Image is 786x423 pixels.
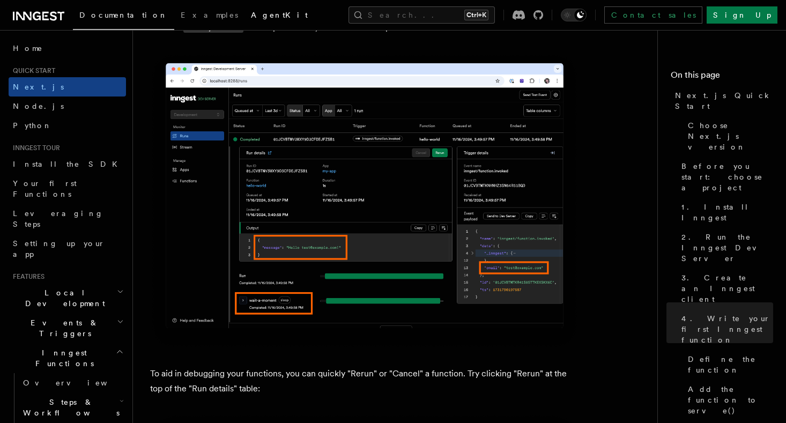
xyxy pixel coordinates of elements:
a: Before you start: choose a project [677,157,773,197]
span: Node.js [13,102,64,110]
a: Examples [174,3,244,29]
a: Overview [19,373,126,392]
h4: On this page [671,69,773,86]
span: Python [13,121,52,130]
a: Leveraging Steps [9,204,126,234]
span: Local Development [9,287,117,309]
a: Your first Functions [9,174,126,204]
span: Quick start [9,66,55,75]
span: Define the function [688,354,773,375]
a: Next.js Quick Start [671,86,773,116]
a: Add the function to serve() [684,380,773,420]
span: Your first Functions [13,179,77,198]
span: 2. Run the Inngest Dev Server [681,232,773,264]
span: 3. Create an Inngest client [681,272,773,305]
img: Inngest Dev Server web interface's runs tab with a single completed run expanded indicating that ... [150,53,579,349]
span: Add the function to serve() [688,384,773,416]
code: "Hello, World!" [183,24,243,33]
a: Home [9,39,126,58]
span: Overview [23,379,134,387]
a: 3. Create an Inngest client [677,268,773,309]
span: Next.js [13,83,64,91]
button: Search...Ctrl+K [348,6,495,24]
a: 1. Install Inngest [677,197,773,227]
span: Events & Triggers [9,317,117,339]
span: Choose Next.js version [688,120,773,152]
a: Contact sales [604,6,702,24]
span: Before you start: choose a project [681,161,773,193]
span: Inngest tour [9,144,60,152]
span: 1. Install Inngest [681,202,773,223]
button: Events & Triggers [9,313,126,343]
button: Toggle dark mode [561,9,587,21]
span: AgentKit [251,11,308,19]
span: Examples [181,11,238,19]
button: Steps & Workflows [19,392,126,422]
a: Define the function [684,350,773,380]
span: Documentation [79,11,168,19]
p: To aid in debugging your functions, you can quickly "Rerun" or "Cancel" a function. Try clicking ... [150,366,579,396]
span: Setting up your app [13,239,105,258]
span: Leveraging Steps [13,209,103,228]
a: 2. Run the Inngest Dev Server [677,227,773,268]
span: Inngest Functions [9,347,116,369]
span: Steps & Workflows [19,397,120,418]
a: Install the SDK [9,154,126,174]
a: AgentKit [244,3,314,29]
span: Features [9,272,45,281]
button: Inngest Functions [9,343,126,373]
a: Documentation [73,3,174,30]
a: Choose Next.js version [684,116,773,157]
a: 4. Write your first Inngest function [677,309,773,350]
a: Next.js [9,77,126,97]
span: 4. Write your first Inngest function [681,313,773,345]
a: Python [9,116,126,135]
a: Sign Up [707,6,777,24]
button: Local Development [9,283,126,313]
span: Next.js Quick Start [675,90,773,112]
span: Home [13,43,43,54]
span: Install the SDK [13,160,124,168]
a: Node.js [9,97,126,116]
kbd: Ctrl+K [464,10,488,20]
a: Setting up your app [9,234,126,264]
